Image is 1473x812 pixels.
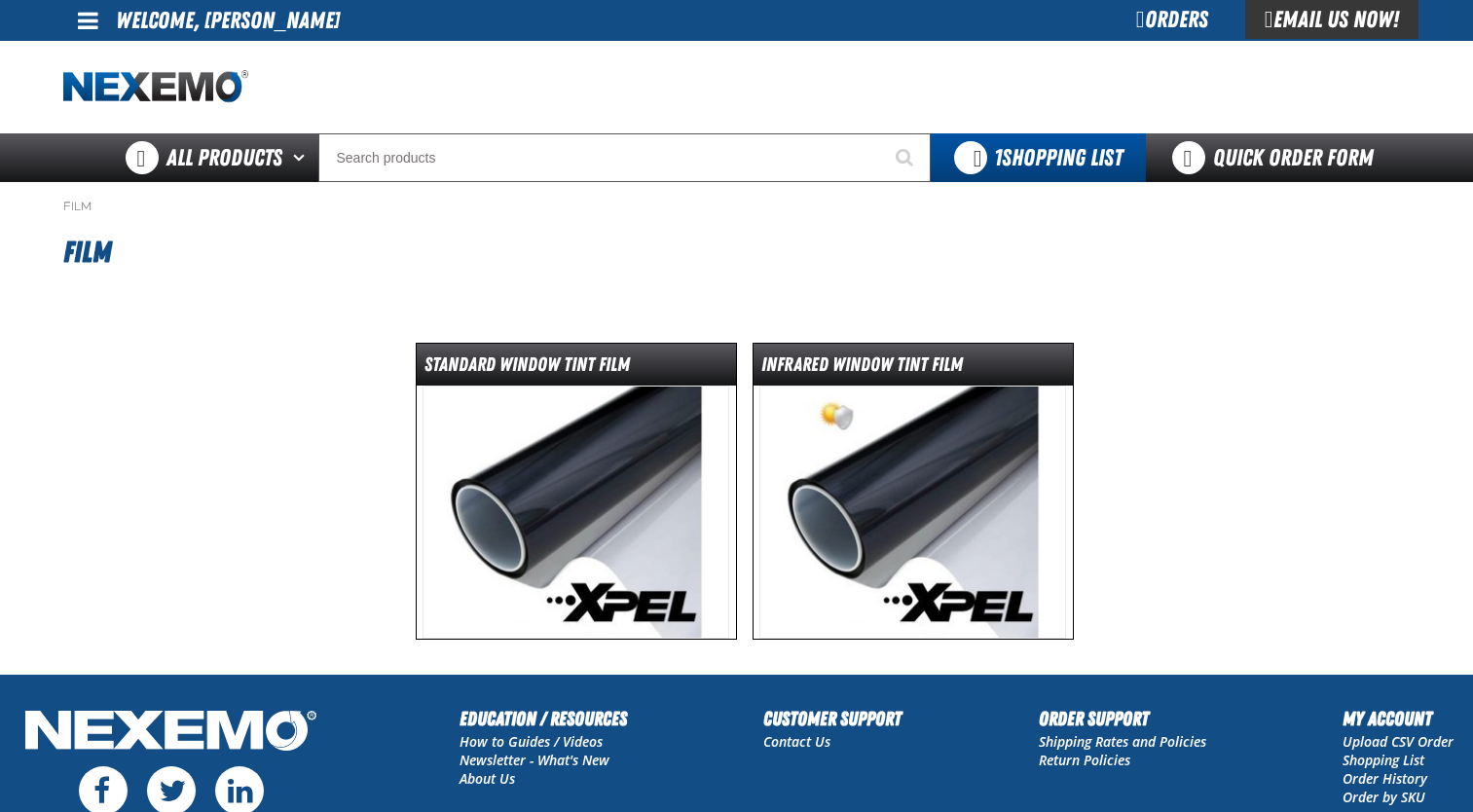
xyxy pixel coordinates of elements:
[19,704,322,761] img: Nexemo Logo
[460,769,515,788] a: About Us
[423,386,729,639] img: Standard Window Tint Film
[1146,133,1410,182] a: Quick Order Form
[994,144,1002,171] strong: 1
[1343,751,1424,769] a: Shopping List
[318,133,931,182] input: Search
[759,386,1066,639] img: Infrared Window Tint Film
[931,133,1146,182] button: You have 1 Shopping List. Open to view details
[754,351,1073,386] dt: Infrared Window Tint Film
[994,144,1123,171] span: Shopping List
[417,351,736,386] dt: Standard Window Tint Film
[63,226,1411,278] h1: Film
[1343,732,1454,751] a: Upload CSV Order
[63,199,1411,214] nav: Breadcrumbs
[63,70,248,104] a: Home
[1343,704,1454,733] h2: My Account
[286,133,318,182] button: Open All Products pages
[882,133,931,182] button: Start Searching
[63,199,92,214] a: Film
[416,343,737,640] a: Standard Window Tint Film
[460,751,609,769] a: Newsletter - What's New
[1343,788,1425,806] a: Order by SKU
[460,704,627,733] h2: Education / Resources
[1039,751,1130,769] a: Return Policies
[1343,769,1427,788] a: Order History
[63,70,248,104] img: Nexemo logo
[763,732,830,751] a: Contact Us
[166,140,282,175] span: All Products
[763,704,902,733] h2: Customer Support
[460,732,603,751] a: How to Guides / Videos
[1039,704,1206,733] h2: Order Support
[753,343,1074,640] a: Infrared Window Tint Film
[1039,732,1206,751] a: Shipping Rates and Policies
